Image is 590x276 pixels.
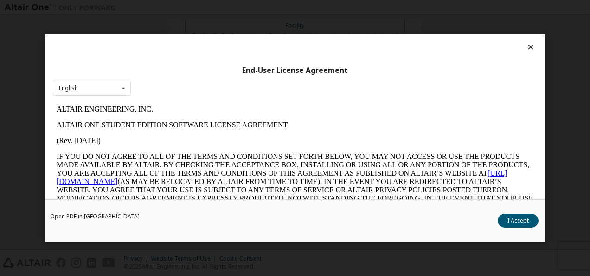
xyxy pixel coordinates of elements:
p: (Rev. [DATE]) [4,35,481,44]
a: [URL][DOMAIN_NAME] [4,68,455,84]
p: ALTAIR ENGINEERING, INC. [4,4,481,12]
div: English [59,85,78,91]
button: I Accept [498,214,539,228]
p: ALTAIR ONE STUDENT EDITION SOFTWARE LICENSE AGREEMENT [4,20,481,28]
p: IF YOU DO NOT AGREE TO ALL OF THE TERMS AND CONDITIONS SET FORTH BELOW, YOU MAY NOT ACCESS OR USE... [4,51,481,118]
a: Open PDF in [GEOGRAPHIC_DATA] [50,214,140,219]
div: End-User License Agreement [53,66,537,75]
